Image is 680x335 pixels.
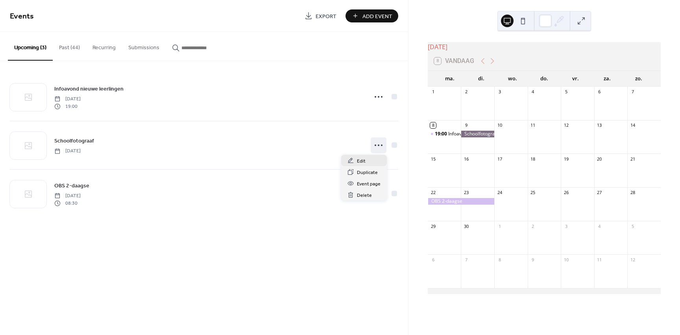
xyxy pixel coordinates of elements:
div: 2 [530,223,536,229]
a: Infoavond nieuwe leerlingen [54,84,124,93]
div: 26 [563,190,569,196]
div: ma. [434,71,466,87]
div: 6 [597,89,602,95]
div: 22 [430,190,436,196]
div: 18 [530,156,536,162]
span: Event page [357,180,381,188]
div: 1 [497,223,503,229]
div: 16 [463,156,469,162]
span: [DATE] [54,148,81,155]
div: 2 [463,89,469,95]
div: zo. [623,71,654,87]
div: 30 [463,223,469,229]
div: 5 [630,223,636,229]
div: 10 [563,257,569,263]
div: 8 [497,257,503,263]
span: [DATE] [54,96,81,103]
span: Events [10,9,34,24]
div: 15 [430,156,436,162]
button: Submissions [122,32,166,60]
div: 3 [497,89,503,95]
div: 13 [597,122,602,128]
div: za. [591,71,623,87]
div: 20 [597,156,602,162]
span: Edit [357,157,366,165]
div: 1 [430,89,436,95]
div: 28 [630,190,636,196]
div: 29 [430,223,436,229]
div: 5 [563,89,569,95]
div: 3 [563,223,569,229]
button: Recurring [86,32,122,60]
div: 8 [430,122,436,128]
div: 12 [630,257,636,263]
div: 4 [530,89,536,95]
div: vr. [560,71,591,87]
div: do. [528,71,560,87]
div: 10 [497,122,503,128]
span: Export [316,12,336,20]
div: 9 [530,257,536,263]
div: Infoavond nieuwe leerlingen [428,131,461,137]
span: Infoavond nieuwe leerlingen [54,85,124,93]
div: OBS 2-daagse [428,198,494,205]
div: 12 [563,122,569,128]
div: [DATE] [428,42,661,52]
div: 7 [630,89,636,95]
div: 9 [463,122,469,128]
span: Schoolfotograaf [54,137,94,145]
span: 08:30 [54,200,81,207]
span: Delete [357,191,372,200]
div: Schoolfotograaf [461,131,494,137]
div: 6 [430,257,436,263]
button: Add Event [346,9,398,22]
span: Add Event [362,12,392,20]
div: wo. [497,71,528,87]
div: di. [466,71,497,87]
span: OBS 2-daagse [54,182,89,190]
span: 19:00 [54,103,81,110]
div: 25 [530,190,536,196]
a: OBS 2-daagse [54,181,89,190]
div: 27 [597,190,602,196]
div: 14 [630,122,636,128]
button: Upcoming (3) [8,32,53,61]
button: Past (44) [53,32,86,60]
a: Export [299,9,342,22]
div: 17 [497,156,503,162]
div: 21 [630,156,636,162]
div: 7 [463,257,469,263]
div: 19 [563,156,569,162]
div: 11 [530,122,536,128]
div: 23 [463,190,469,196]
span: 19:00 [435,131,448,137]
div: 24 [497,190,503,196]
div: 4 [597,223,602,229]
div: 11 [597,257,602,263]
div: Infoavond nieuwe leerlingen [448,131,510,137]
a: Schoolfotograaf [54,136,94,145]
span: Duplicate [357,168,378,177]
span: [DATE] [54,192,81,200]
